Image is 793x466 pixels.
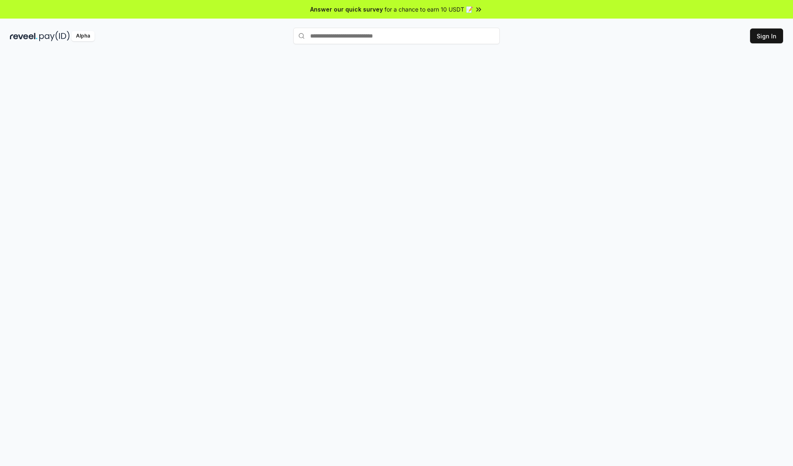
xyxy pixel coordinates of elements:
button: Sign In [750,28,783,43]
img: reveel_dark [10,31,38,41]
span: for a chance to earn 10 USDT 📝 [385,5,473,14]
img: pay_id [39,31,70,41]
span: Answer our quick survey [310,5,383,14]
div: Alpha [71,31,95,41]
